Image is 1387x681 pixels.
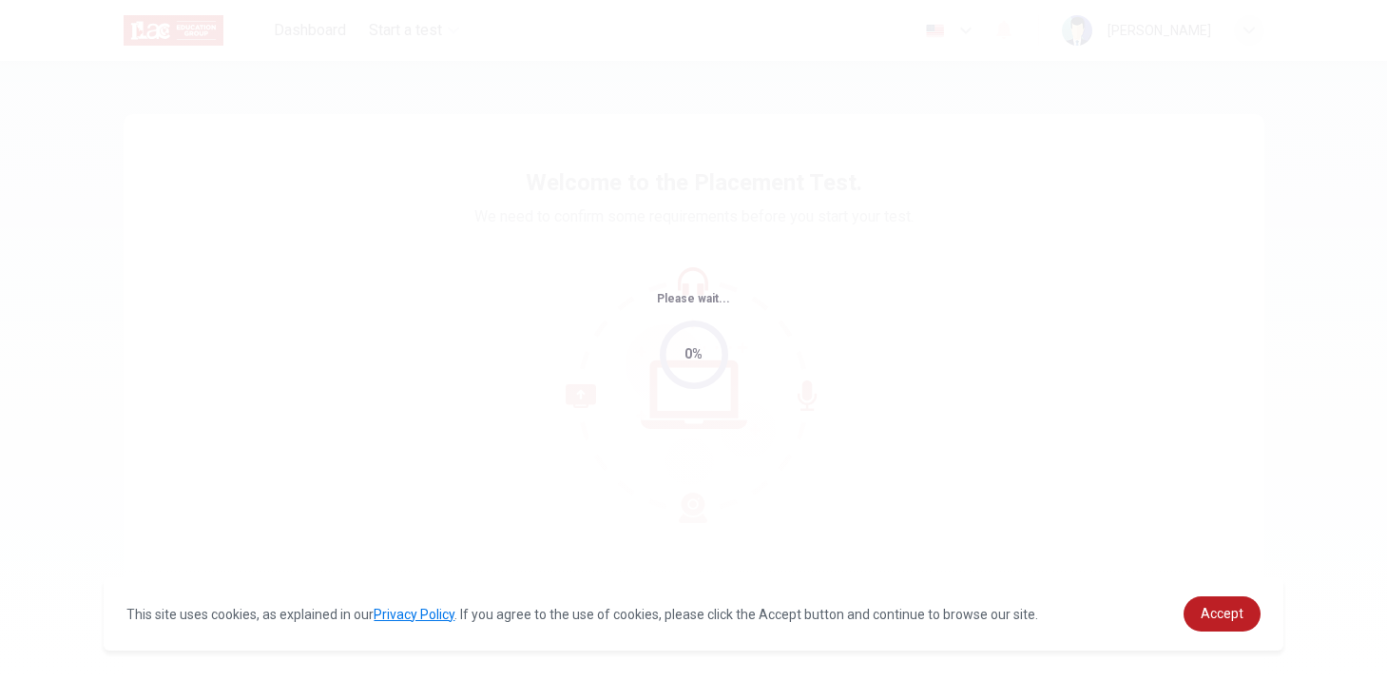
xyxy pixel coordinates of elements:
[684,343,703,365] div: 0%
[126,607,1038,622] span: This site uses cookies, as explained in our . If you agree to the use of cookies, please click th...
[104,577,1282,651] div: cookieconsent
[1201,606,1243,621] span: Accept
[1184,596,1261,632] a: dismiss cookie message
[374,607,454,622] a: Privacy Policy
[657,292,730,305] span: Please wait...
